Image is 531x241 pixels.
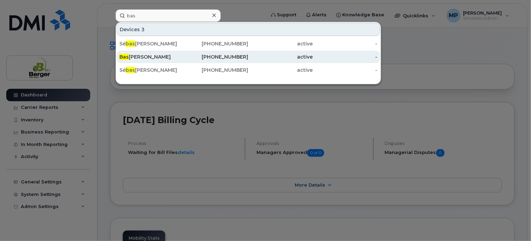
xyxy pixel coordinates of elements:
[184,53,248,60] div: [PHONE_NUMBER]
[313,67,377,74] div: -
[248,53,313,60] div: active
[248,67,313,74] div: active
[126,67,135,73] span: bas
[248,40,313,47] div: active
[184,40,248,47] div: [PHONE_NUMBER]
[313,53,377,60] div: -
[184,67,248,74] div: [PHONE_NUMBER]
[313,40,377,47] div: -
[141,26,145,33] span: 3
[117,23,380,36] div: Devices
[119,40,184,47] div: Sé [PERSON_NAME]
[119,54,129,60] span: Bas
[117,51,380,63] a: Bas[PERSON_NAME][PHONE_NUMBER]active-
[126,41,135,47] span: bas
[119,67,184,74] div: Sé [PERSON_NAME]
[117,64,380,76] a: Sébas[PERSON_NAME][PHONE_NUMBER]active-
[117,37,380,50] a: Sébas[PERSON_NAME][PHONE_NUMBER]active-
[119,53,184,60] div: [PERSON_NAME]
